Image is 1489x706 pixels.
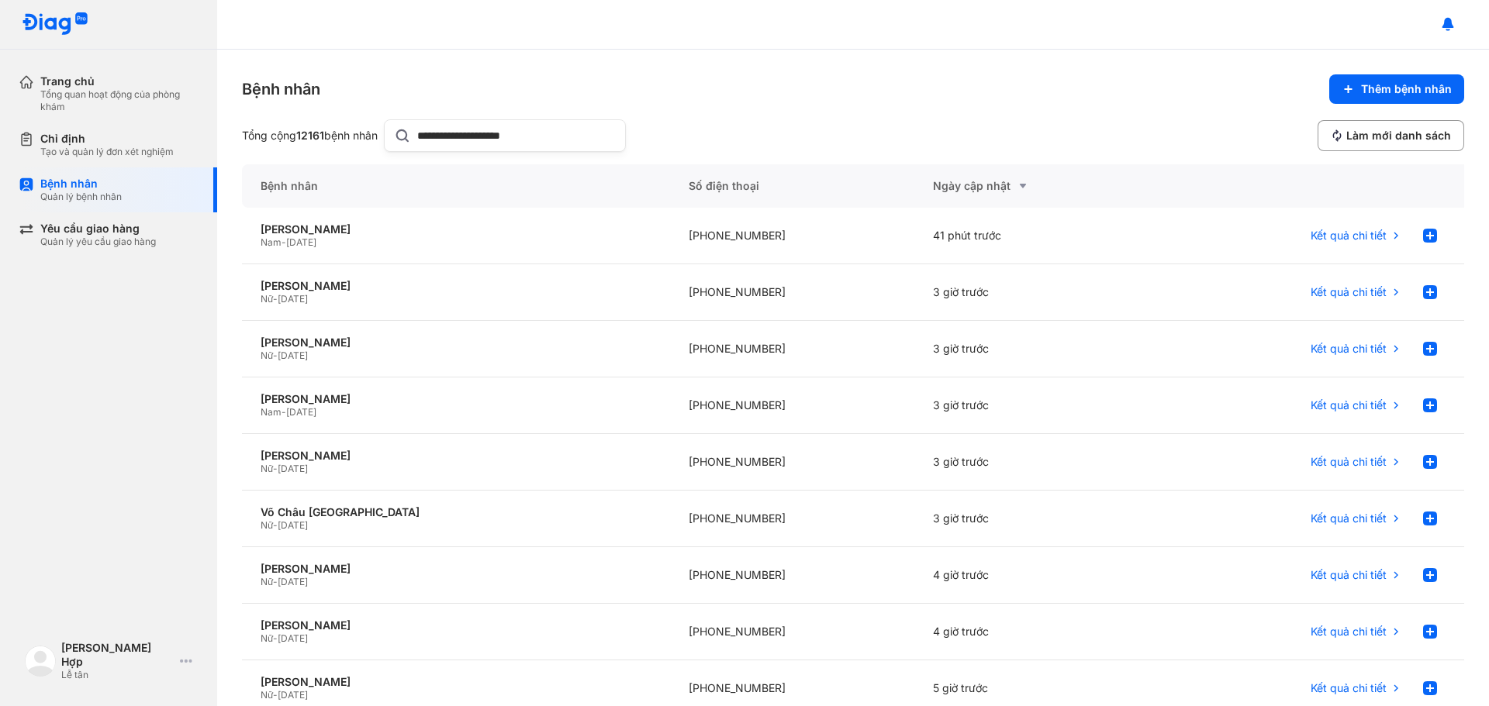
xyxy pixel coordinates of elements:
[1311,342,1387,356] span: Kết quả chi tiết
[670,547,914,604] div: [PHONE_NUMBER]
[670,208,914,264] div: [PHONE_NUMBER]
[273,632,278,644] span: -
[914,491,1159,547] div: 3 giờ trước
[273,576,278,587] span: -
[933,177,1140,195] div: Ngày cập nhật
[914,208,1159,264] div: 41 phút trước
[261,279,651,293] div: [PERSON_NAME]
[40,132,174,146] div: Chỉ định
[273,519,278,531] span: -
[1311,398,1387,412] span: Kết quả chi tiết
[282,406,286,418] span: -
[670,604,914,660] div: [PHONE_NUMBER]
[670,321,914,377] div: [PHONE_NUMBER]
[1318,120,1464,151] button: Làm mới danh sách
[261,618,651,632] div: [PERSON_NAME]
[261,519,273,531] span: Nữ
[1311,625,1387,639] span: Kết quả chi tiết
[261,505,651,519] div: Võ Châu [GEOGRAPHIC_DATA]
[296,129,324,142] span: 12161
[242,129,378,143] div: Tổng cộng bệnh nhân
[914,547,1159,604] div: 4 giờ trước
[914,321,1159,377] div: 3 giờ trước
[1311,285,1387,299] span: Kết quả chi tiết
[670,264,914,321] div: [PHONE_NUMBER]
[261,689,273,701] span: Nữ
[261,392,651,406] div: [PERSON_NAME]
[273,293,278,305] span: -
[261,350,273,361] span: Nữ
[282,236,286,248] span: -
[670,377,914,434] div: [PHONE_NUMBER]
[1311,229,1387,243] span: Kết quả chi tiết
[242,78,320,100] div: Bệnh nhân
[40,177,122,191] div: Bệnh nhân
[261,406,282,418] span: Nam
[1311,511,1387,525] span: Kết quả chi tiết
[914,264,1159,321] div: 3 giờ trước
[261,576,273,587] span: Nữ
[278,293,308,305] span: [DATE]
[1311,681,1387,695] span: Kết quả chi tiết
[670,434,914,491] div: [PHONE_NUMBER]
[914,377,1159,434] div: 3 giờ trước
[261,449,651,463] div: [PERSON_NAME]
[1311,455,1387,469] span: Kết quả chi tiết
[25,646,56,677] img: logo
[40,191,122,203] div: Quản lý bệnh nhân
[670,491,914,547] div: [PHONE_NUMBER]
[242,164,670,208] div: Bệnh nhân
[286,406,316,418] span: [DATE]
[914,604,1159,660] div: 4 giờ trước
[40,74,199,88] div: Trang chủ
[278,689,308,701] span: [DATE]
[1346,129,1451,143] span: Làm mới danh sách
[914,434,1159,491] div: 3 giờ trước
[278,519,308,531] span: [DATE]
[261,293,273,305] span: Nữ
[261,632,273,644] span: Nữ
[261,236,282,248] span: Nam
[261,463,273,474] span: Nữ
[261,336,651,350] div: [PERSON_NAME]
[278,463,308,474] span: [DATE]
[278,632,308,644] span: [DATE]
[1329,74,1464,104] button: Thêm bệnh nhân
[261,675,651,689] div: [PERSON_NAME]
[286,236,316,248] span: [DATE]
[40,222,156,236] div: Yêu cầu giao hàng
[40,236,156,248] div: Quản lý yêu cầu giao hàng
[273,463,278,474] span: -
[273,689,278,701] span: -
[40,88,199,113] div: Tổng quan hoạt động của phòng khám
[261,562,651,576] div: [PERSON_NAME]
[40,146,174,158] div: Tạo và quản lý đơn xét nghiệm
[261,222,651,236] div: [PERSON_NAME]
[278,576,308,587] span: [DATE]
[61,669,174,681] div: Lễ tân
[61,641,174,669] div: [PERSON_NAME] Hợp
[670,164,914,208] div: Số điện thoại
[1361,82,1452,96] span: Thêm bệnh nhân
[1311,568,1387,582] span: Kết quả chi tiết
[22,12,88,36] img: logo
[273,350,278,361] span: -
[278,350,308,361] span: [DATE]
